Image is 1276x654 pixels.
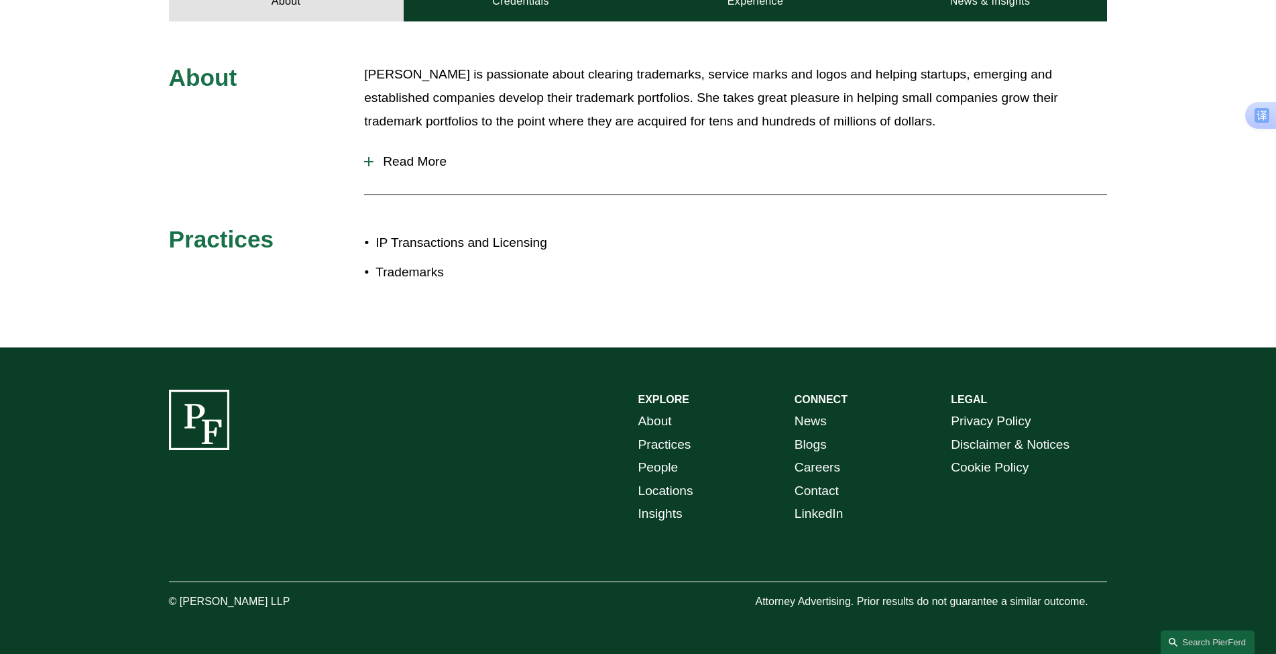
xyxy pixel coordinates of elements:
a: Disclaimer & Notices [951,433,1069,457]
a: LinkedIn [795,502,844,526]
a: About [638,410,672,433]
strong: LEGAL [951,394,987,405]
span: About [169,64,237,91]
p: [PERSON_NAME] is passionate about clearing trademarks, service marks and logos and helping startu... [364,63,1107,133]
span: Practices [169,226,274,252]
a: Privacy Policy [951,410,1031,433]
a: Practices [638,433,691,457]
p: Attorney Advertising. Prior results do not guarantee a similar outcome. [755,592,1107,612]
strong: EXPLORE [638,394,689,405]
a: Search this site [1161,631,1255,654]
a: People [638,456,679,480]
a: Locations [638,480,693,503]
a: Insights [638,502,683,526]
span: Read More [373,154,1107,169]
a: News [795,410,827,433]
a: Cookie Policy [951,456,1029,480]
a: Contact [795,480,839,503]
strong: CONNECT [795,394,848,405]
a: Careers [795,456,840,480]
a: Blogs [795,433,827,457]
p: © [PERSON_NAME] LLP [169,592,365,612]
p: Trademarks [375,261,638,284]
p: IP Transactions and Licensing [375,231,638,255]
button: Read More [364,144,1107,179]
